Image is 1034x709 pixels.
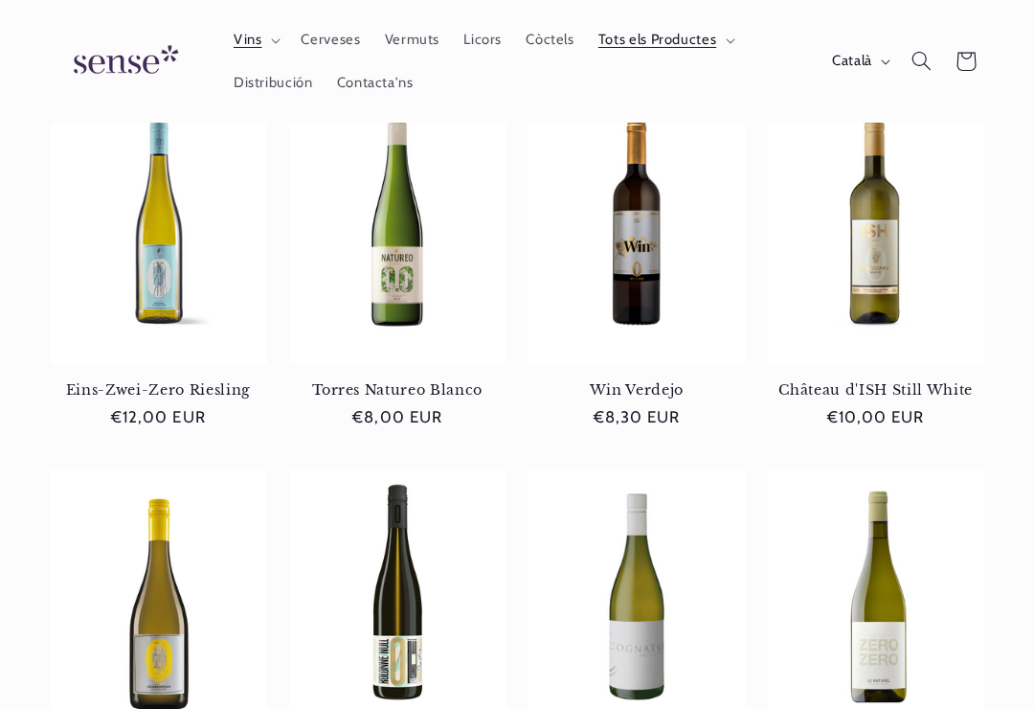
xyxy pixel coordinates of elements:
button: Català [820,42,900,80]
a: Eins-Zwei-Zero Riesling [51,381,267,399]
span: Vins [234,32,262,50]
a: Sense [43,27,202,97]
a: Château d'ISH Still White [768,381,984,399]
span: Cerveses [301,32,360,50]
span: Tots els Productes [598,32,716,50]
span: Còctels [526,32,573,50]
span: Contacta'ns [337,74,414,92]
summary: Vins [221,19,288,61]
a: Distribución [221,61,325,103]
a: Vermuts [372,19,452,61]
summary: Cerca [899,39,943,83]
span: Distribución [234,74,313,92]
a: Win Verdejo [528,381,745,399]
a: Còctels [514,19,587,61]
span: Licors [463,32,502,50]
img: Sense [51,34,194,89]
a: Torres Natureo Blanco [289,381,506,399]
span: Català [832,51,872,72]
a: Licors [452,19,514,61]
summary: Tots els Productes [586,19,743,61]
a: Cerveses [289,19,372,61]
a: Contacta'ns [325,61,425,103]
span: Vermuts [385,32,439,50]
